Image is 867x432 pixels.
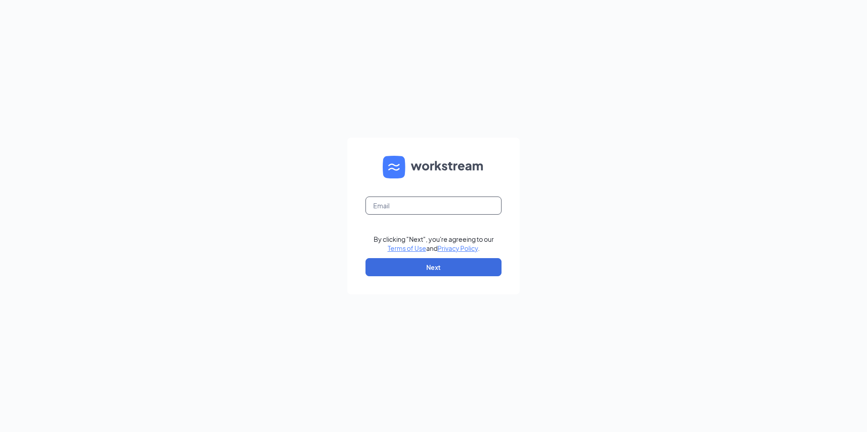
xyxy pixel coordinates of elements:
button: Next [365,258,502,276]
div: By clicking "Next", you're agreeing to our and . [374,235,494,253]
a: Privacy Policy [438,244,478,252]
input: Email [365,197,502,215]
img: WS logo and Workstream text [383,156,484,178]
a: Terms of Use [388,244,426,252]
